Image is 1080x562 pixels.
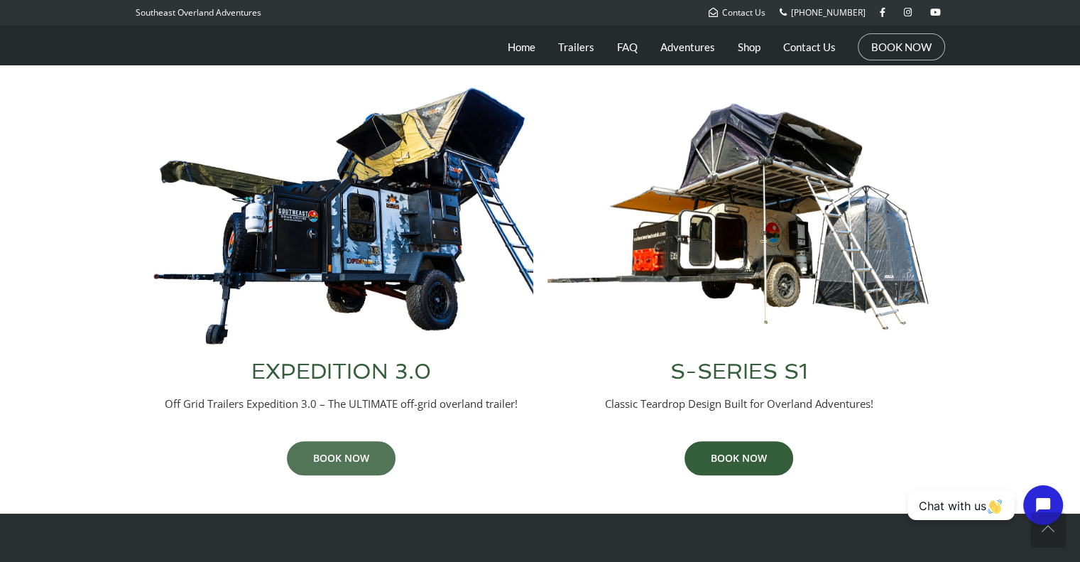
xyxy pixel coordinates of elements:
[287,441,396,475] a: BOOK NOW
[660,29,715,65] a: Adventures
[547,361,931,382] h3: S-SERIES S1
[684,441,793,475] a: BOOK NOW
[791,6,866,18] span: [PHONE_NUMBER]
[558,29,594,65] a: Trailers
[722,6,765,18] span: Contact Us
[871,40,932,54] a: BOOK NOW
[136,4,261,22] p: Southeast Overland Adventures
[150,396,533,411] p: Off Grid Trailers Expedition 3.0 – The ULTIMATE off-grid overland trailer!
[150,86,533,347] img: Off Grid Trailers Expedition 3.0 Overland Trailer Full Setup
[508,29,535,65] a: Home
[780,6,866,18] a: [PHONE_NUMBER]
[709,6,765,18] a: Contact Us
[738,29,760,65] a: Shop
[783,29,836,65] a: Contact Us
[617,29,638,65] a: FAQ
[547,86,931,347] img: Southeast Overland Adventures S-Series S1 Overland Trailer Full Setup
[547,396,931,411] p: Classic Teardrop Design Built for Overland Adventures!
[150,361,533,382] h3: EXPEDITION 3.0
